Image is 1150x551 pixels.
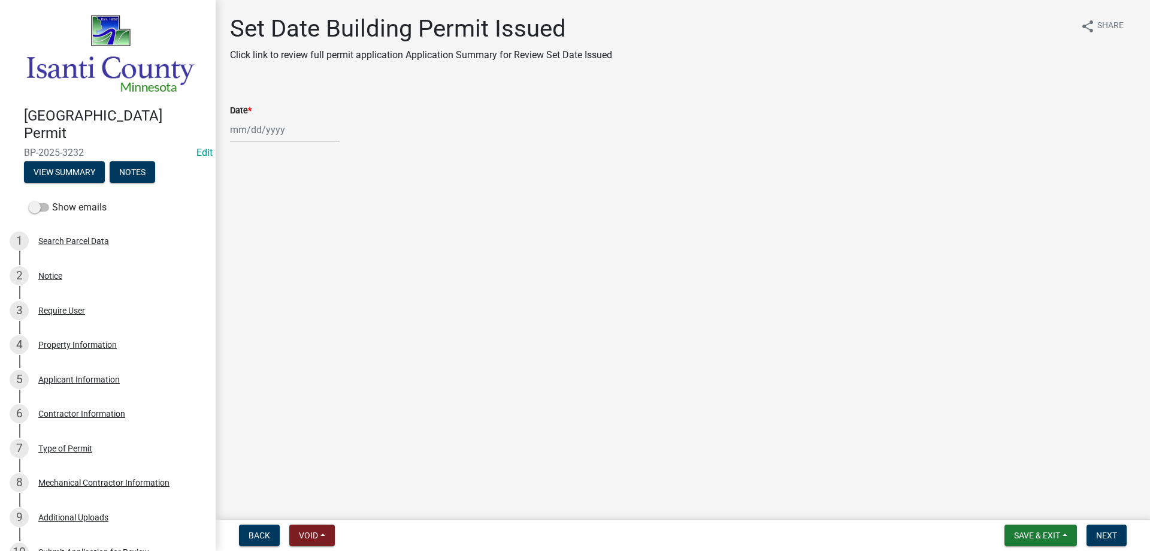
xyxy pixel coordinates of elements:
[10,473,29,492] div: 8
[1071,14,1133,38] button: shareShare
[1081,19,1095,34] i: share
[1004,525,1077,546] button: Save & Exit
[239,525,280,546] button: Back
[38,513,108,522] div: Additional Uploads
[24,161,105,183] button: View Summary
[230,14,612,43] h1: Set Date Building Permit Issued
[24,107,206,142] h4: [GEOGRAPHIC_DATA] Permit
[38,272,62,280] div: Notice
[38,410,125,418] div: Contractor Information
[249,531,270,540] span: Back
[24,168,105,177] wm-modal-confirm: Summary
[110,168,155,177] wm-modal-confirm: Notes
[230,107,252,115] label: Date
[10,508,29,527] div: 9
[10,439,29,458] div: 7
[299,531,318,540] span: Void
[1087,525,1127,546] button: Next
[10,404,29,423] div: 6
[38,444,92,453] div: Type of Permit
[110,161,155,183] button: Notes
[1014,531,1060,540] span: Save & Exit
[1096,531,1117,540] span: Next
[196,147,213,158] wm-modal-confirm: Edit Application Number
[10,335,29,354] div: 4
[24,147,192,158] span: BP-2025-3232
[10,301,29,320] div: 3
[38,375,120,384] div: Applicant Information
[10,231,29,251] div: 1
[38,341,117,349] div: Property Information
[38,306,85,315] div: Require User
[289,525,335,546] button: Void
[230,118,340,142] input: mm/dd/yyyy
[230,48,612,62] p: Click link to review full permit application Application Summary for Review Set Date Issued
[38,478,170,487] div: Mechanical Contractor Information
[29,200,107,215] label: Show emails
[24,13,196,95] img: Isanti County, Minnesota
[38,237,109,245] div: Search Parcel Data
[1097,19,1124,34] span: Share
[10,370,29,389] div: 5
[10,266,29,285] div: 2
[196,147,213,158] a: Edit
